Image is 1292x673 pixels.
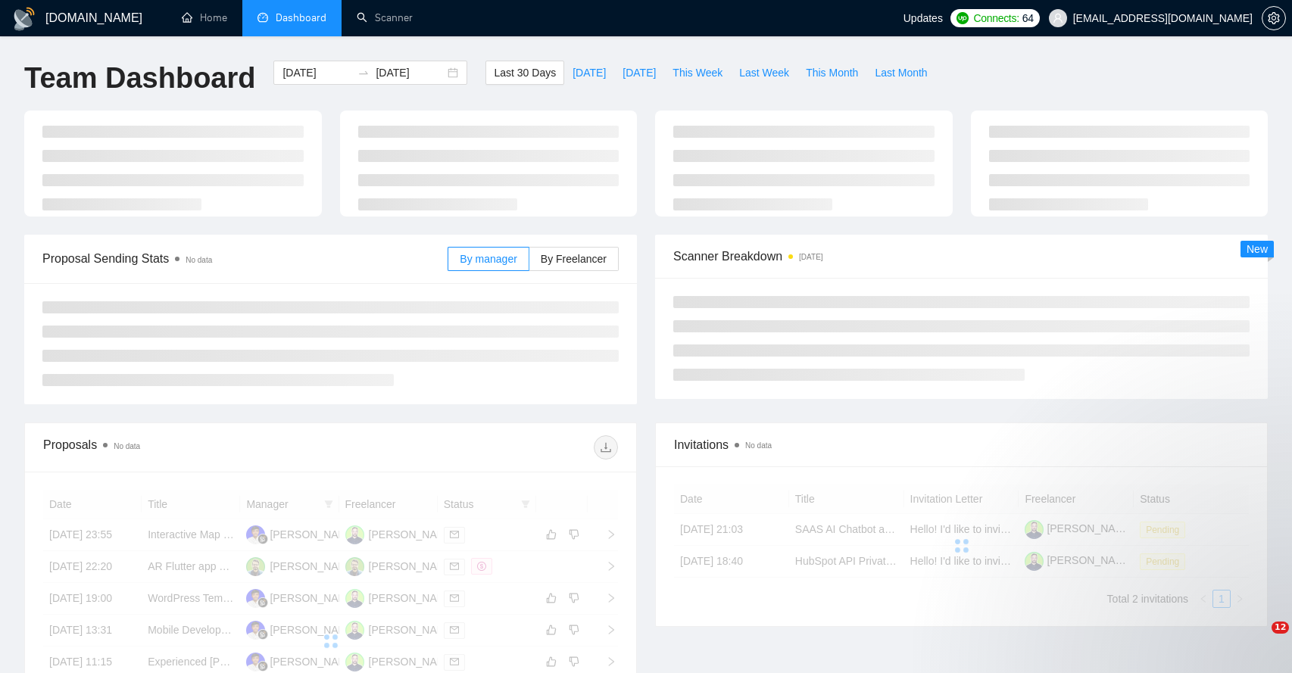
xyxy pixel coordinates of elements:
[114,442,140,450] span: No data
[564,61,614,85] button: [DATE]
[623,64,656,81] span: [DATE]
[485,61,564,85] button: Last 30 Days
[357,67,370,79] span: to
[282,64,351,81] input: Start date
[1022,10,1034,26] span: 64
[614,61,664,85] button: [DATE]
[731,61,797,85] button: Last Week
[1262,12,1286,24] a: setting
[739,64,789,81] span: Last Week
[257,12,268,23] span: dashboard
[806,64,858,81] span: This Month
[745,441,772,450] span: No data
[1262,12,1285,24] span: setting
[903,12,943,24] span: Updates
[357,67,370,79] span: swap-right
[664,61,731,85] button: This Week
[673,247,1250,266] span: Scanner Breakdown
[182,11,227,24] a: homeHome
[541,253,607,265] span: By Freelancer
[376,64,445,81] input: End date
[875,64,927,81] span: Last Month
[674,435,1249,454] span: Invitations
[1272,622,1289,634] span: 12
[799,253,822,261] time: [DATE]
[24,61,255,96] h1: Team Dashboard
[12,7,36,31] img: logo
[1241,622,1277,658] iframe: Intercom live chat
[573,64,606,81] span: [DATE]
[1053,13,1063,23] span: user
[460,253,516,265] span: By manager
[276,11,326,24] span: Dashboard
[43,435,331,460] div: Proposals
[957,12,969,24] img: upwork-logo.png
[357,11,413,24] a: searchScanner
[1247,243,1268,255] span: New
[186,256,212,264] span: No data
[42,249,448,268] span: Proposal Sending Stats
[673,64,722,81] span: This Week
[494,64,556,81] span: Last 30 Days
[797,61,866,85] button: This Month
[1262,6,1286,30] button: setting
[973,10,1019,26] span: Connects:
[866,61,935,85] button: Last Month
